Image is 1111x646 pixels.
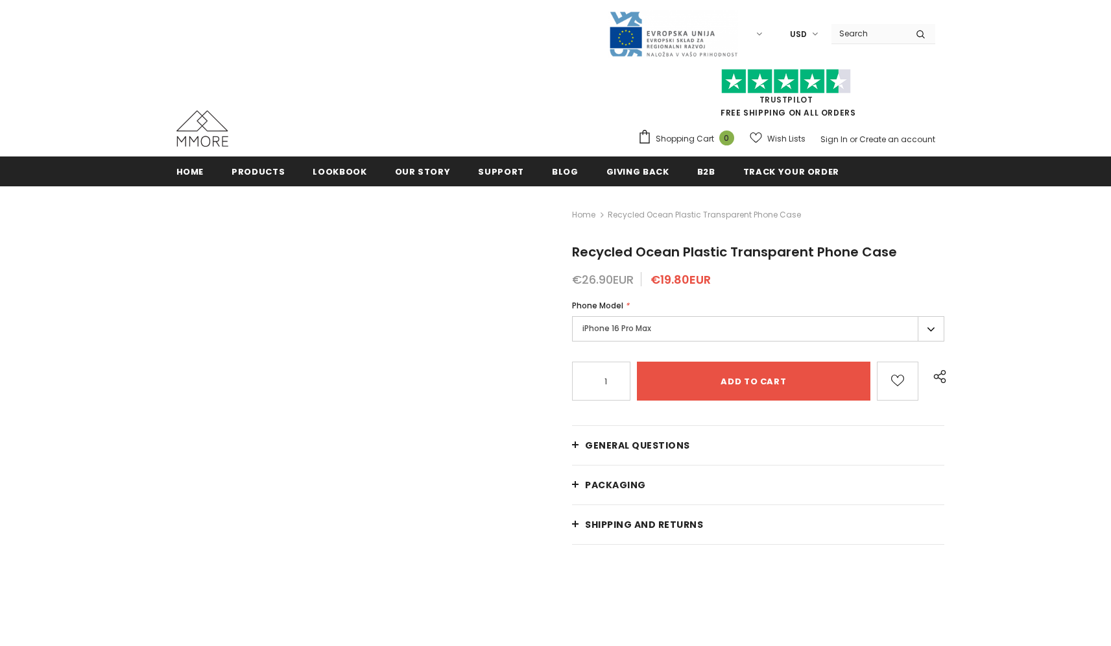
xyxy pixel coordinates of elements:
span: support [478,166,524,178]
input: Add to cart [637,362,870,401]
span: Our Story [395,166,451,178]
span: Wish Lists [767,132,806,145]
a: Track your order [743,156,839,186]
span: Shipping and returns [585,518,703,531]
span: 0 [719,130,734,145]
span: Giving back [606,166,669,178]
a: Wish Lists [750,127,806,150]
span: FREE SHIPPING ON ALL ORDERS [638,75,935,118]
a: Our Story [395,156,451,186]
a: Sign In [820,134,848,145]
span: Home [176,166,204,178]
span: Phone Model [572,300,623,311]
span: USD [790,28,807,41]
a: Home [572,207,595,223]
span: Track your order [743,166,839,178]
a: Lookbook [313,156,366,186]
span: €19.80EUR [651,271,711,288]
span: PACKAGING [585,478,646,491]
a: Create an account [859,134,935,145]
span: or [850,134,857,145]
span: Products [232,166,285,178]
a: support [478,156,524,186]
img: Javni Razpis [608,10,738,58]
a: B2B [697,156,715,186]
span: Lookbook [313,166,366,178]
a: PACKAGING [572,466,944,504]
a: Trustpilot [759,94,813,105]
a: Javni Razpis [608,28,738,39]
img: Trust Pilot Stars [721,69,851,94]
span: B2B [697,166,715,178]
a: Blog [552,156,579,186]
input: Search Site [831,24,906,43]
span: Shopping Cart [656,132,714,145]
a: Shopping Cart 0 [638,129,741,149]
span: General Questions [585,439,690,452]
a: Products [232,156,285,186]
img: MMORE Cases [176,110,228,147]
span: Blog [552,166,579,178]
label: iPhone 16 Pro Max [572,316,944,342]
a: Home [176,156,204,186]
a: General Questions [572,426,944,465]
a: Shipping and returns [572,505,944,544]
span: Recycled Ocean Plastic Transparent Phone Case [572,243,897,261]
span: €26.90EUR [572,271,634,288]
a: Giving back [606,156,669,186]
span: Recycled Ocean Plastic Transparent Phone Case [608,207,801,223]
